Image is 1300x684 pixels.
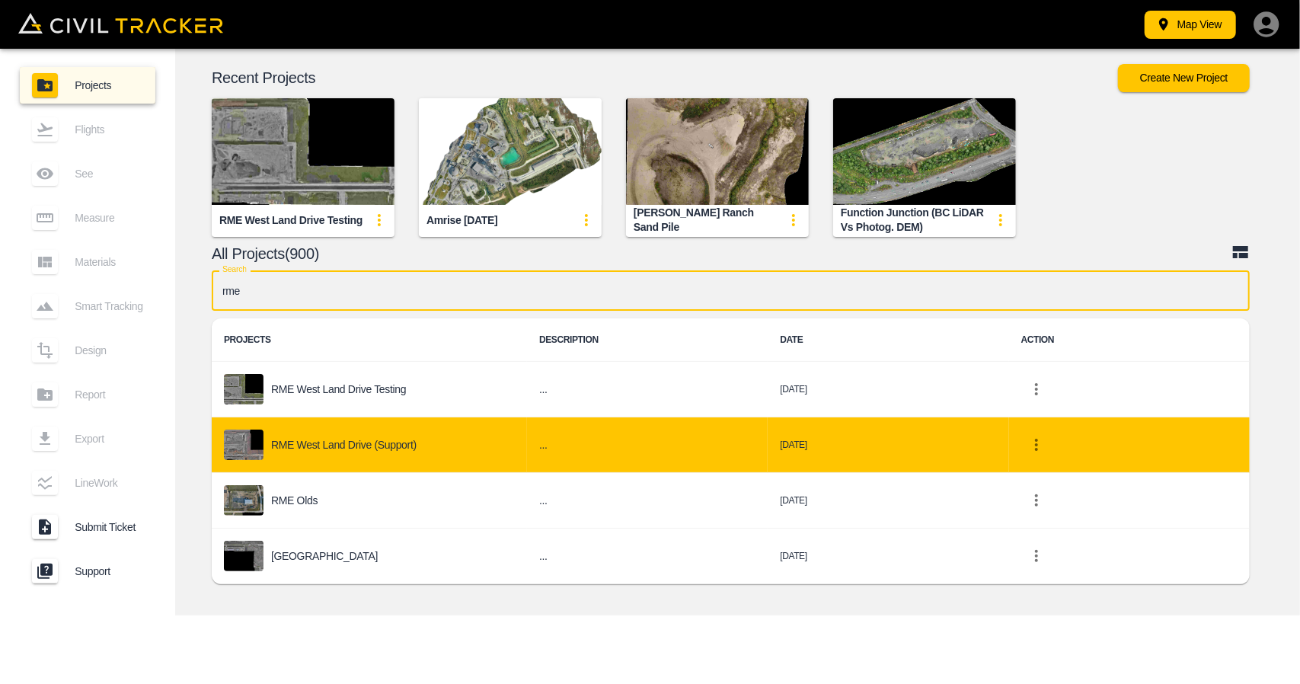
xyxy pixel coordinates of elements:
[539,380,755,399] h6: ...
[539,436,755,455] h6: ...
[18,13,223,34] img: Civil Tracker
[224,374,264,404] img: project-image
[833,98,1016,205] img: Function Junction (BC LiDAR vs Photog. DEM)
[539,547,755,566] h6: ...
[426,213,497,228] div: Amrise [DATE]
[539,491,755,510] h6: ...
[841,206,985,234] div: Function Junction (BC LiDAR vs Photog. DEM)
[212,318,527,362] th: PROJECTS
[20,509,155,545] a: Submit Ticket
[224,430,264,460] img: project-image
[224,485,264,516] img: project-image
[419,98,602,205] img: Amrise Sep 2025
[1009,318,1250,362] th: ACTION
[75,79,143,91] span: Projects
[768,318,1008,362] th: DATE
[768,362,1008,417] td: [DATE]
[634,206,778,234] div: [PERSON_NAME] Ranch Sand pile
[20,553,155,590] a: Support
[219,213,363,228] div: RME West Land Drive Testing
[571,205,602,235] button: update-card-details
[271,383,406,395] p: RME West Land Drive Testing
[364,205,394,235] button: update-card-details
[527,318,768,362] th: DESCRIPTION
[224,541,264,571] img: project-image
[75,565,143,577] span: Support
[778,205,809,235] button: update-card-details
[75,521,143,533] span: Submit Ticket
[20,67,155,104] a: Projects
[212,72,1118,84] p: Recent Projects
[271,550,378,562] p: [GEOGRAPHIC_DATA]
[985,205,1016,235] button: update-card-details
[768,473,1008,529] td: [DATE]
[271,439,417,451] p: RME West Land Drive (Support)
[1145,11,1236,39] button: Map View
[1118,64,1250,92] button: Create New Project
[212,248,1231,260] p: All Projects(900)
[626,98,809,205] img: Adams Ranch Sand pile
[768,417,1008,473] td: [DATE]
[212,98,394,205] img: RME West Land Drive Testing
[212,318,1250,584] table: project-list-table
[271,494,318,507] p: RME Olds
[768,529,1008,584] td: [DATE]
